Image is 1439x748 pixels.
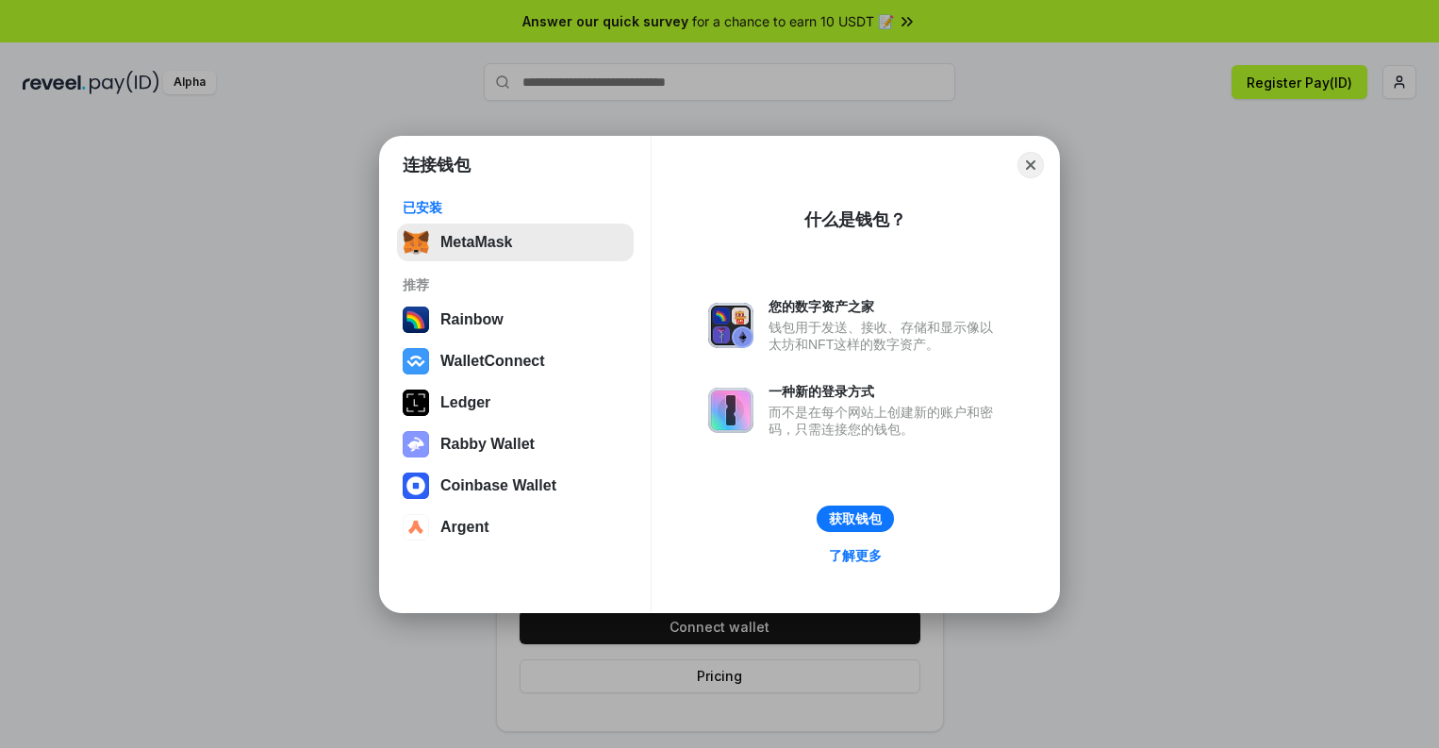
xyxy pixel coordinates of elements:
div: Argent [440,519,489,536]
div: 了解更多 [829,547,882,564]
img: svg+xml,%3Csvg%20width%3D%22120%22%20height%3D%22120%22%20viewBox%3D%220%200%20120%20120%22%20fil... [403,307,429,333]
img: svg+xml,%3Csvg%20xmlns%3D%22http%3A%2F%2Fwww.w3.org%2F2000%2Fsvg%22%20fill%3D%22none%22%20viewBox... [708,303,753,348]
button: Rabby Wallet [397,425,634,463]
div: 一种新的登录方式 [769,383,1002,400]
a: 了解更多 [818,543,893,568]
button: Rainbow [397,301,634,339]
img: svg+xml,%3Csvg%20fill%3D%22none%22%20height%3D%2233%22%20viewBox%3D%220%200%2035%2033%22%20width%... [403,229,429,256]
div: 钱包用于发送、接收、存储和显示像以太坊和NFT这样的数字资产。 [769,319,1002,353]
div: Rabby Wallet [440,436,535,453]
button: Ledger [397,384,634,422]
div: 获取钱包 [829,510,882,527]
div: WalletConnect [440,353,545,370]
img: svg+xml,%3Csvg%20width%3D%2228%22%20height%3D%2228%22%20viewBox%3D%220%200%2028%2028%22%20fill%3D... [403,473,429,499]
div: 您的数字资产之家 [769,298,1002,315]
h1: 连接钱包 [403,154,471,176]
img: svg+xml,%3Csvg%20xmlns%3D%22http%3A%2F%2Fwww.w3.org%2F2000%2Fsvg%22%20width%3D%2228%22%20height%3... [403,390,429,416]
img: svg+xml,%3Csvg%20width%3D%2228%22%20height%3D%2228%22%20viewBox%3D%220%200%2028%2028%22%20fill%3D... [403,348,429,374]
button: Argent [397,508,634,546]
button: Coinbase Wallet [397,467,634,505]
div: Ledger [440,394,490,411]
div: Rainbow [440,311,504,328]
img: svg+xml,%3Csvg%20xmlns%3D%22http%3A%2F%2Fwww.w3.org%2F2000%2Fsvg%22%20fill%3D%22none%22%20viewBox... [708,388,753,433]
img: svg+xml,%3Csvg%20width%3D%2228%22%20height%3D%2228%22%20viewBox%3D%220%200%2028%2028%22%20fill%3D... [403,514,429,540]
button: Close [1017,152,1044,178]
div: MetaMask [440,234,512,251]
div: 什么是钱包？ [804,208,906,231]
img: svg+xml,%3Csvg%20xmlns%3D%22http%3A%2F%2Fwww.w3.org%2F2000%2Fsvg%22%20fill%3D%22none%22%20viewBox... [403,431,429,457]
div: Coinbase Wallet [440,477,556,494]
button: WalletConnect [397,342,634,380]
button: MetaMask [397,224,634,261]
div: 推荐 [403,276,628,293]
div: 已安装 [403,199,628,216]
button: 获取钱包 [817,506,894,532]
div: 而不是在每个网站上创建新的账户和密码，只需连接您的钱包。 [769,404,1002,438]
